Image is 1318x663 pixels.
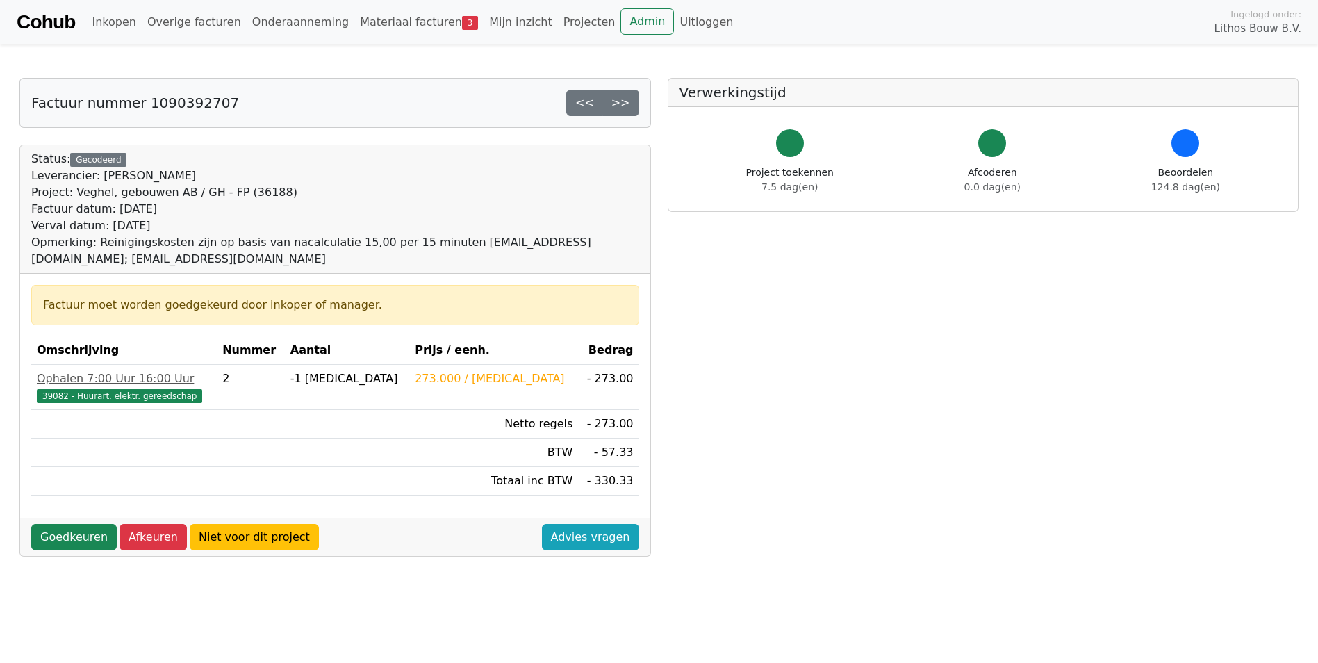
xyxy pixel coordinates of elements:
div: Opmerking: Reinigingskosten zijn op basis van nacalculatie 15,00 per 15 minuten [EMAIL_ADDRESS][D... [31,234,639,268]
h5: Factuur nummer 1090392707 [31,95,239,111]
span: 124.8 dag(en) [1151,181,1220,193]
a: Mijn inzicht [484,8,558,36]
a: Overige facturen [142,8,247,36]
a: Materiaal facturen3 [354,8,484,36]
td: - 273.00 [578,410,639,439]
a: Ophalen 7:00 Uur 16:00 Uur39082 - Huurart. elektr. gereedschap [37,370,211,404]
span: 3 [462,16,478,30]
div: Status: [31,151,639,268]
th: Prijs / eenh. [409,336,578,365]
td: Totaal inc BTW [409,467,578,496]
td: 2 [217,365,285,410]
td: - 57.33 [578,439,639,467]
div: Beoordelen [1151,165,1220,195]
div: Factuur moet worden goedgekeurd door inkoper of manager. [43,297,627,313]
span: 7.5 dag(en) [761,181,818,193]
h5: Verwerkingstijd [679,84,1287,101]
th: Bedrag [578,336,639,365]
td: - 330.33 [578,467,639,496]
a: Goedkeuren [31,524,117,550]
div: Factuur datum: [DATE] [31,201,639,218]
div: Gecodeerd [70,153,126,167]
span: 39082 - Huurart. elektr. gereedschap [37,389,202,403]
div: 273.000 / [MEDICAL_DATA] [415,370,572,387]
a: Admin [620,8,674,35]
th: Omschrijving [31,336,217,365]
a: Advies vragen [542,524,639,550]
td: Netto regels [409,410,578,439]
a: Inkopen [86,8,141,36]
th: Nummer [217,336,285,365]
div: Afcoderen [964,165,1021,195]
a: Uitloggen [674,8,739,36]
div: Project: Veghel, gebouwen AB / GH - FP (36188) [31,184,639,201]
div: Ophalen 7:00 Uur 16:00 Uur [37,370,211,387]
a: Cohub [17,6,75,39]
div: Leverancier: [PERSON_NAME] [31,167,639,184]
a: Onderaanneming [247,8,354,36]
a: << [566,90,603,116]
a: >> [602,90,639,116]
a: Niet voor dit project [190,524,319,550]
span: Lithos Bouw B.V. [1214,21,1301,37]
a: Projecten [558,8,621,36]
span: Ingelogd onder: [1230,8,1301,21]
td: BTW [409,439,578,467]
div: Project toekennen [746,165,834,195]
td: - 273.00 [578,365,639,410]
div: Verval datum: [DATE] [31,218,639,234]
a: Afkeuren [120,524,187,550]
span: 0.0 dag(en) [964,181,1021,193]
div: -1 [MEDICAL_DATA] [290,370,404,387]
th: Aantal [285,336,409,365]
